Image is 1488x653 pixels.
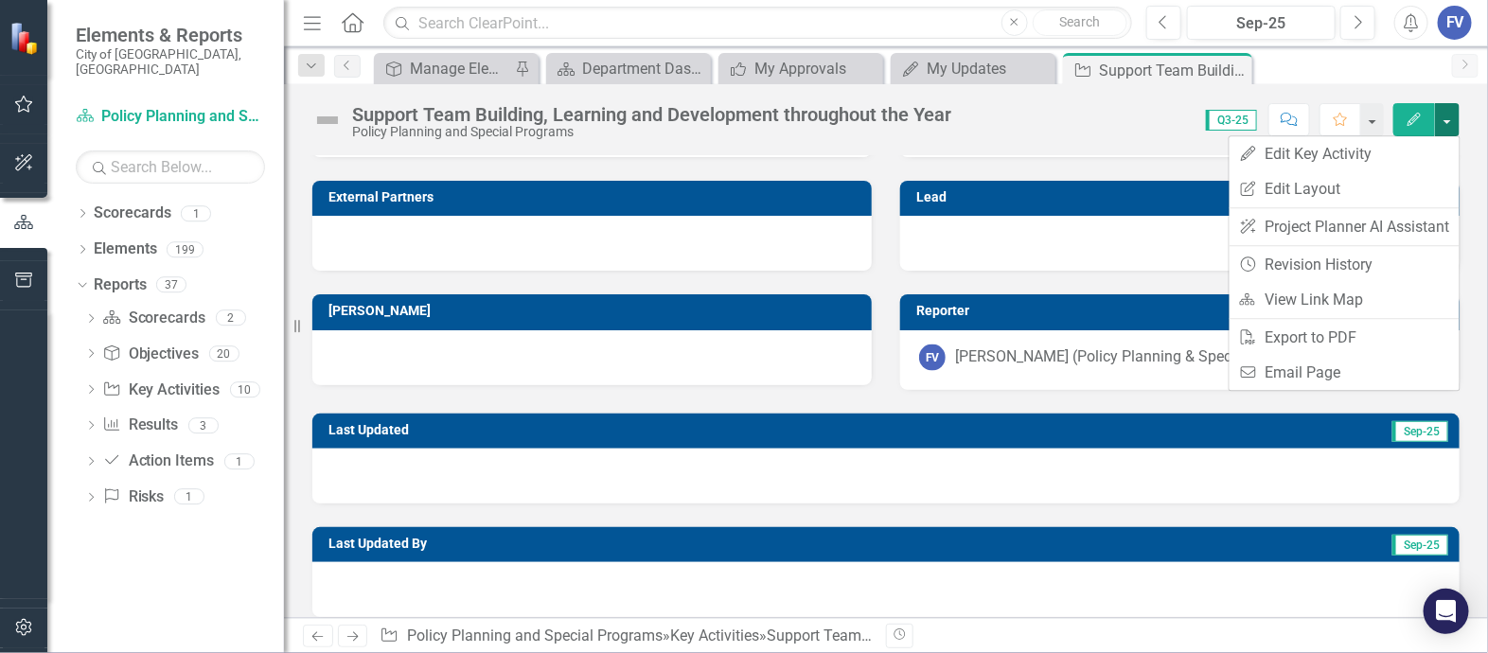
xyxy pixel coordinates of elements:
a: My Updates [895,57,1051,80]
a: Scorecards [102,308,205,329]
span: Search [1059,14,1100,29]
div: 199 [167,241,204,257]
a: Edit Layout [1230,171,1460,206]
h3: [PERSON_NAME] [328,304,862,318]
div: 3 [188,417,219,433]
a: Risks [102,486,164,508]
a: Edit Key Activity [1230,136,1460,171]
a: Email Page [1230,355,1460,390]
div: Support Team Building, Learning and Development throughout the Year [1099,59,1248,82]
img: Not Defined [312,105,343,135]
input: Search ClearPoint... [383,7,1132,40]
div: 1 [181,205,211,221]
div: Policy Planning and Special Programs [352,125,951,139]
a: Action Items [102,450,214,472]
a: Scorecards [94,203,171,224]
h3: Last Updated By [328,537,1036,551]
a: My Approvals [723,57,878,80]
a: Key Activities [102,379,220,401]
div: My Updates [927,57,1051,80]
div: Sep-25 [1194,12,1329,35]
a: Key Activities [670,627,759,644]
button: FV [1438,6,1472,40]
a: Objectives [102,344,199,365]
a: Reports [94,274,147,296]
div: Manage Elements [410,57,510,80]
a: Elements [94,238,157,260]
div: 20 [209,345,239,362]
span: Q3-25 [1206,110,1257,131]
div: Support Team Building, Learning and Development throughout the Year [352,104,951,125]
small: City of [GEOGRAPHIC_DATA], [GEOGRAPHIC_DATA] [76,46,265,78]
h3: External Partners [328,190,862,204]
a: Manage Elements [379,57,510,80]
a: Export to PDF [1230,320,1460,355]
div: 2 [216,310,246,326]
h3: Reporter [916,304,1450,318]
a: Department Dashboard [551,57,706,80]
span: Sep-25 [1392,535,1448,556]
div: My Approvals [754,57,878,80]
div: Department Dashboard [582,57,706,80]
a: Project Planner AI Assistant [1230,209,1460,244]
div: 37 [156,277,186,293]
a: Results [102,415,178,436]
img: ClearPoint Strategy [9,22,43,55]
input: Search Below... [76,150,265,184]
h3: Lead [916,190,1450,204]
div: Support Team Building, Learning and Development throughout the Year [767,627,1242,644]
div: 1 [224,453,255,469]
h3: Last Updated [328,423,982,437]
div: FV [919,344,946,371]
div: [PERSON_NAME] (Policy Planning & Special Programs) [955,346,1322,368]
a: Policy Planning and Special Programs [76,106,265,128]
span: Sep-25 [1392,421,1448,442]
a: Revision History [1230,247,1460,282]
span: Elements & Reports [76,24,265,46]
div: Open Intercom Messenger [1424,589,1469,634]
div: 1 [174,489,204,505]
a: Policy Planning and Special Programs [407,627,663,644]
div: 10 [230,381,260,397]
div: » » [380,626,872,647]
button: Sep-25 [1187,6,1336,40]
a: View Link Map [1230,282,1460,317]
button: Search [1033,9,1127,36]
